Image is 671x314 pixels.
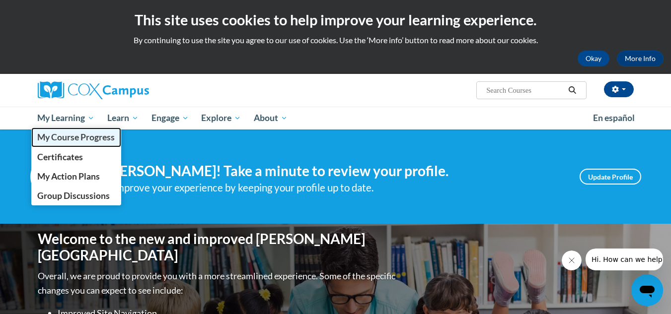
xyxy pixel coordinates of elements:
[7,10,664,30] h2: This site uses cookies to help improve your learning experience.
[7,35,664,46] p: By continuing to use the site you agree to our use of cookies. Use the ‘More info’ button to read...
[90,180,565,196] div: Help improve your experience by keeping your profile up to date.
[101,107,145,129] a: Learn
[37,171,100,182] span: My Action Plans
[247,107,294,129] a: About
[580,169,641,185] a: Update Profile
[31,147,122,167] a: Certificates
[30,154,75,199] img: Profile Image
[151,112,189,124] span: Engage
[38,81,226,99] a: Cox Campus
[145,107,195,129] a: Engage
[38,231,398,264] h1: Welcome to the new and improved [PERSON_NAME][GEOGRAPHIC_DATA]
[617,51,664,66] a: More Info
[31,186,122,205] a: Group Discussions
[37,112,94,124] span: My Learning
[37,132,115,142] span: My Course Progress
[31,127,122,147] a: My Course Progress
[31,167,122,186] a: My Action Plans
[562,251,582,270] iframe: Close message
[37,152,83,162] span: Certificates
[90,163,565,180] h4: Hi [PERSON_NAME]! Take a minute to review your profile.
[631,274,663,306] iframe: Button to launch messaging window
[195,107,247,129] a: Explore
[578,51,609,66] button: Okay
[6,7,80,15] span: Hi. How can we help?
[586,249,663,270] iframe: Message from company
[485,84,565,96] input: Search Courses
[38,81,149,99] img: Cox Campus
[593,113,635,123] span: En español
[254,112,288,124] span: About
[31,107,101,129] a: My Learning
[38,269,398,298] p: Overall, we are proud to provide you with a more streamlined experience. Some of the specific cha...
[107,112,139,124] span: Learn
[565,84,580,96] button: Search
[604,81,634,97] button: Account Settings
[587,108,641,128] a: En español
[201,112,241,124] span: Explore
[23,107,649,129] div: Main menu
[37,190,110,201] span: Group Discussions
